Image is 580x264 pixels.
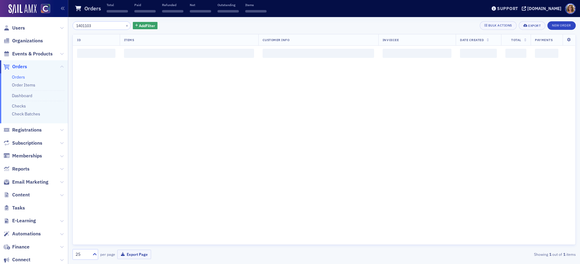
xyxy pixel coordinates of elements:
button: New Order [547,21,576,30]
span: Memberships [12,153,42,159]
a: Email Marketing [3,179,48,185]
span: Connect [12,256,30,263]
a: Connect [3,256,30,263]
span: Email Marketing [12,179,48,185]
a: Orders [12,74,25,80]
strong: 1 [562,252,566,257]
label: per page [100,252,115,257]
a: Organizations [3,37,43,44]
div: Support [497,6,518,11]
p: Outstanding [217,3,239,7]
span: Registrations [12,127,42,133]
button: × [124,23,130,28]
a: Memberships [3,153,42,159]
button: Export [519,21,545,30]
p: Refunded [162,3,183,7]
a: View Homepage [37,4,50,14]
span: Items [124,38,134,42]
span: Profile [565,3,576,14]
a: Events & Products [3,51,53,57]
span: ‌ [217,10,239,12]
a: Subscriptions [3,140,42,146]
a: Content [3,192,30,198]
span: Invoicee [383,38,399,42]
a: Dashboard [12,93,32,98]
span: Automations [12,231,41,237]
p: Net [190,3,211,7]
span: Date Created [460,38,484,42]
div: Bulk Actions [488,24,512,27]
img: SailAMX [9,4,37,14]
button: Export Page [117,250,151,259]
span: Users [12,25,25,31]
span: Add Filter [139,23,155,28]
div: 25 [76,251,89,258]
span: ‌ [460,49,497,58]
a: New Order [547,22,576,28]
span: Orders [12,63,27,70]
span: Content [12,192,30,198]
a: Users [3,25,25,31]
span: Subscriptions [12,140,42,146]
span: Organizations [12,37,43,44]
div: Showing out of items [412,252,576,257]
p: Items [245,3,267,7]
span: ‌ [505,49,526,58]
strong: 1 [548,252,552,257]
span: Reports [12,166,30,172]
span: ‌ [263,49,374,58]
span: Tasks [12,205,25,211]
img: SailAMX [41,4,50,13]
div: Export [528,24,541,27]
a: Registrations [3,127,42,133]
span: Finance [12,244,30,250]
span: ‌ [124,49,254,58]
span: ‌ [190,10,211,12]
button: [DOMAIN_NAME] [522,6,564,11]
p: Total [107,3,128,7]
a: Automations [3,231,41,237]
span: ‌ [245,10,267,12]
span: ‌ [383,49,451,58]
span: ‌ [162,10,183,12]
button: AddFilter [133,22,158,30]
span: ‌ [77,49,115,58]
a: Orders [3,63,27,70]
a: Check Batches [12,111,40,117]
span: Payments [535,38,553,42]
span: ‌ [134,10,156,12]
input: Search… [72,21,131,30]
a: Checks [12,103,26,109]
span: Customer Info [263,38,290,42]
span: E-Learning [12,217,36,224]
span: ‌ [107,10,128,12]
a: Tasks [3,205,25,211]
a: Order Items [12,82,35,88]
div: [DOMAIN_NAME] [527,6,561,11]
a: Finance [3,244,30,250]
h1: Orders [84,5,101,12]
a: E-Learning [3,217,36,224]
span: Events & Products [12,51,53,57]
p: Paid [134,3,156,7]
span: ID [77,38,81,42]
span: Total [511,38,521,42]
button: Bulk Actions [480,21,517,30]
span: ‌ [535,49,558,58]
a: Reports [3,166,30,172]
